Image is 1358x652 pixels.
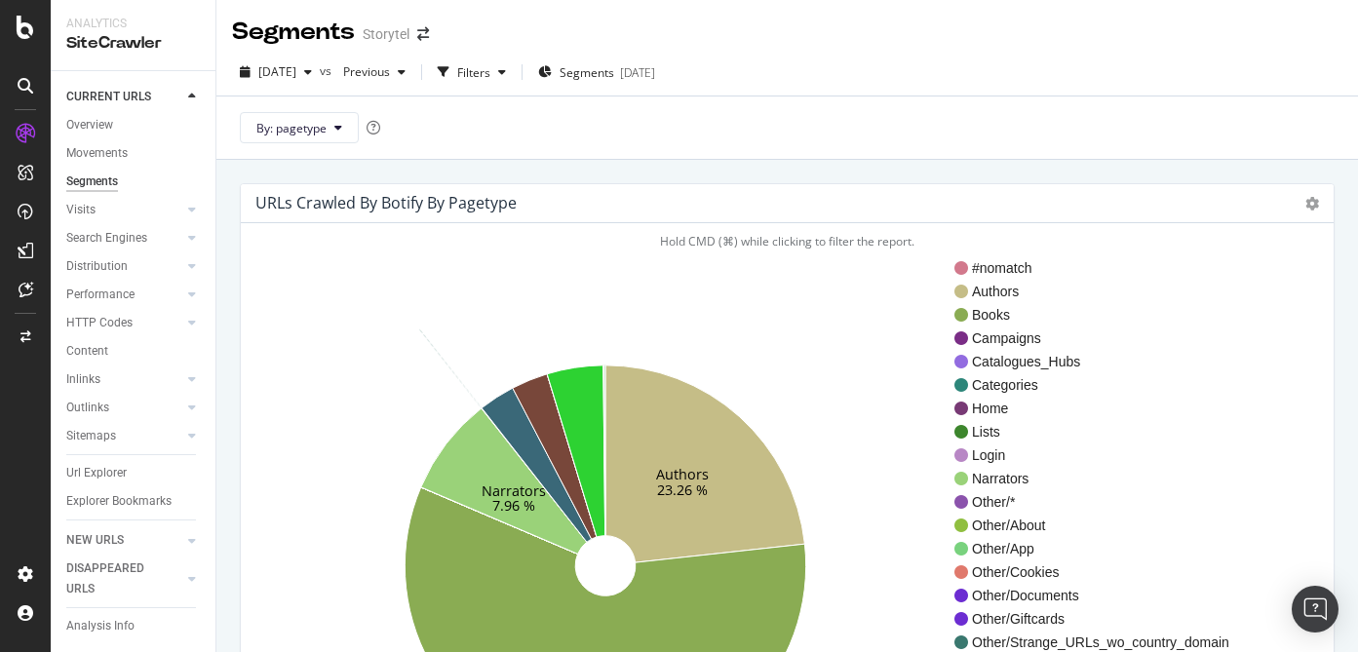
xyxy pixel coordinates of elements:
[972,375,1229,395] span: Categories
[66,426,116,446] div: Sitemaps
[66,426,182,446] a: Sitemaps
[66,616,135,636] div: Analysis Info
[66,491,172,512] div: Explorer Bookmarks
[972,352,1229,371] span: Catalogues_Hubs
[66,87,182,107] a: CURRENT URLS
[1305,197,1319,211] i: Options
[66,172,202,192] a: Segments
[656,465,709,483] text: Authors
[66,369,182,390] a: Inlinks
[335,57,413,88] button: Previous
[66,285,182,305] a: Performance
[492,496,535,515] text: 7.96 %
[66,228,147,249] div: Search Engines
[972,422,1229,441] span: Lists
[657,480,708,499] text: 23.26 %
[258,63,296,80] span: 2025 Sep. 11th
[972,305,1229,325] span: Books
[66,491,202,512] a: Explorer Bookmarks
[530,57,663,88] button: Segments[DATE]
[66,228,182,249] a: Search Engines
[972,282,1229,301] span: Authors
[66,256,128,277] div: Distribution
[66,463,202,483] a: Url Explorer
[66,115,202,135] a: Overview
[232,16,355,49] div: Segments
[240,112,359,143] button: By: pagetype
[660,233,914,249] span: Hold CMD (⌘) while clicking to filter the report.
[430,57,514,88] button: Filters
[66,87,151,107] div: CURRENT URLS
[66,313,133,333] div: HTTP Codes
[66,463,127,483] div: Url Explorer
[66,341,202,362] a: Content
[320,62,335,79] span: vs
[972,609,1229,629] span: Other/Giftcards
[972,562,1229,582] span: Other/Cookies
[363,24,409,44] div: Storytel
[66,369,100,390] div: Inlinks
[66,143,128,164] div: Movements
[972,445,1229,465] span: Login
[66,115,113,135] div: Overview
[66,341,108,362] div: Content
[66,172,118,192] div: Segments
[620,64,655,81] div: [DATE]
[66,558,165,599] div: DISAPPEARED URLS
[66,143,202,164] a: Movements
[66,200,182,220] a: Visits
[457,64,490,81] div: Filters
[972,328,1229,348] span: Campaigns
[560,64,614,81] span: Segments
[66,558,182,599] a: DISAPPEARED URLS
[66,32,200,55] div: SiteCrawler
[335,63,390,80] span: Previous
[482,480,546,499] text: Narrators
[972,633,1229,652] span: Other/Strange_URLs_wo_country_domain
[66,616,202,636] a: Analysis Info
[66,530,124,551] div: NEW URLS
[972,469,1229,488] span: Narrators
[66,530,182,551] a: NEW URLS
[66,313,182,333] a: HTTP Codes
[417,27,429,41] div: arrow-right-arrow-left
[972,492,1229,512] span: Other/*
[972,399,1229,418] span: Home
[66,285,135,305] div: Performance
[66,256,182,277] a: Distribution
[256,120,327,136] span: By: pagetype
[66,16,200,32] div: Analytics
[972,539,1229,558] span: Other/App
[972,516,1229,535] span: Other/About
[66,200,96,220] div: Visits
[972,586,1229,605] span: Other/Documents
[66,398,109,418] div: Outlinks
[972,258,1229,278] span: #nomatch
[255,190,517,216] h4: URLs Crawled By Botify By pagetype
[66,398,182,418] a: Outlinks
[1292,586,1339,633] div: Open Intercom Messenger
[232,57,320,88] button: [DATE]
